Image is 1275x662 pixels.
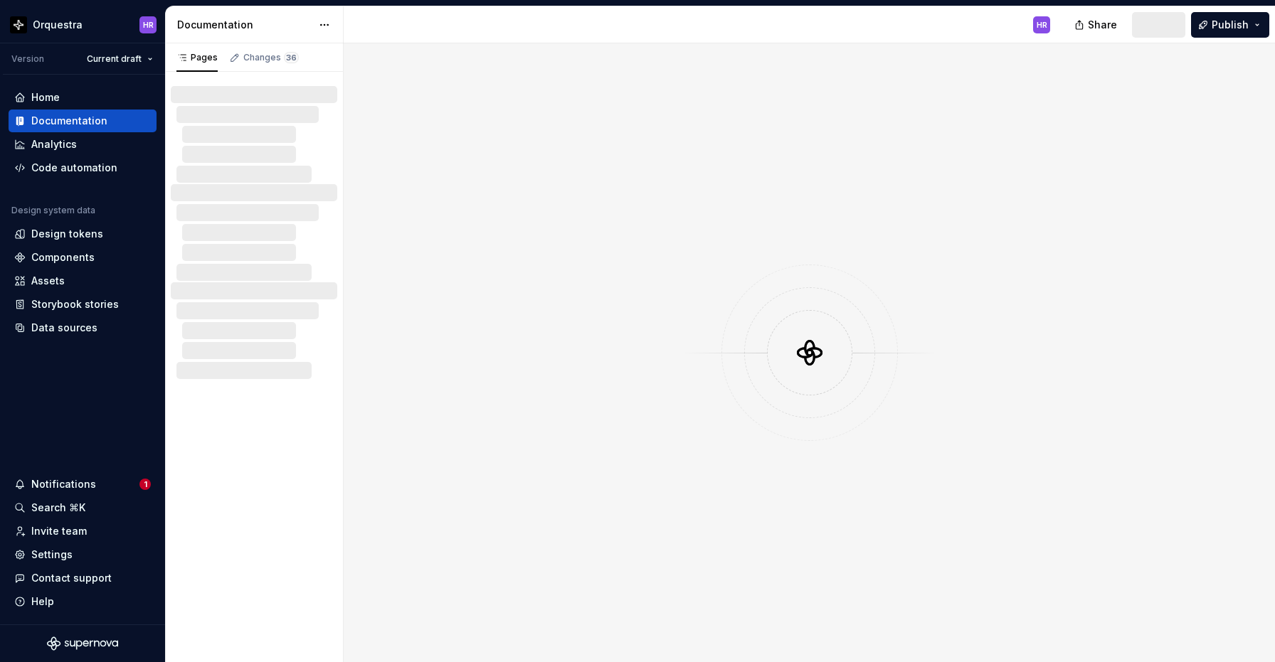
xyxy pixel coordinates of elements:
a: Home [9,86,157,109]
div: Documentation [31,114,107,128]
button: Current draft [80,49,159,69]
a: Storybook stories [9,293,157,316]
div: Analytics [31,137,77,151]
div: Design system data [11,205,95,216]
img: 2d16a307-6340-4442-b48d-ad77c5bc40e7.png [10,16,27,33]
div: Pages [176,52,218,63]
button: Search ⌘K [9,496,157,519]
a: Data sources [9,316,157,339]
span: Share [1088,18,1117,32]
button: Help [9,590,157,613]
a: Assets [9,269,157,292]
span: 36 [284,52,299,63]
div: Settings [31,548,73,562]
div: Code automation [31,161,117,175]
a: Invite team [9,520,157,543]
a: Components [9,246,157,269]
div: HR [1037,19,1047,31]
a: Analytics [9,133,157,156]
div: Changes [243,52,299,63]
button: Publish [1191,12,1269,38]
svg: Supernova Logo [47,636,118,651]
button: Notifications1 [9,473,157,496]
span: 1 [139,479,151,490]
div: Data sources [31,321,97,335]
div: Documentation [177,18,312,32]
div: Version [11,53,44,65]
a: Design tokens [9,223,157,245]
a: Documentation [9,110,157,132]
div: Help [31,594,54,609]
div: Design tokens [31,227,103,241]
button: Contact support [9,567,157,589]
div: Home [31,90,60,105]
div: Orquestra [33,18,83,32]
div: Components [31,250,95,265]
button: Share [1067,12,1126,38]
div: Contact support [31,571,112,585]
a: Code automation [9,156,157,179]
div: Storybook stories [31,297,119,311]
span: Publish [1212,18,1249,32]
div: Assets [31,274,65,288]
div: Notifications [31,477,96,491]
button: OrquestraHR [3,9,162,40]
div: HR [143,19,154,31]
span: Current draft [87,53,142,65]
div: Invite team [31,524,87,538]
a: Settings [9,543,157,566]
div: Search ⌘K [31,501,85,515]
